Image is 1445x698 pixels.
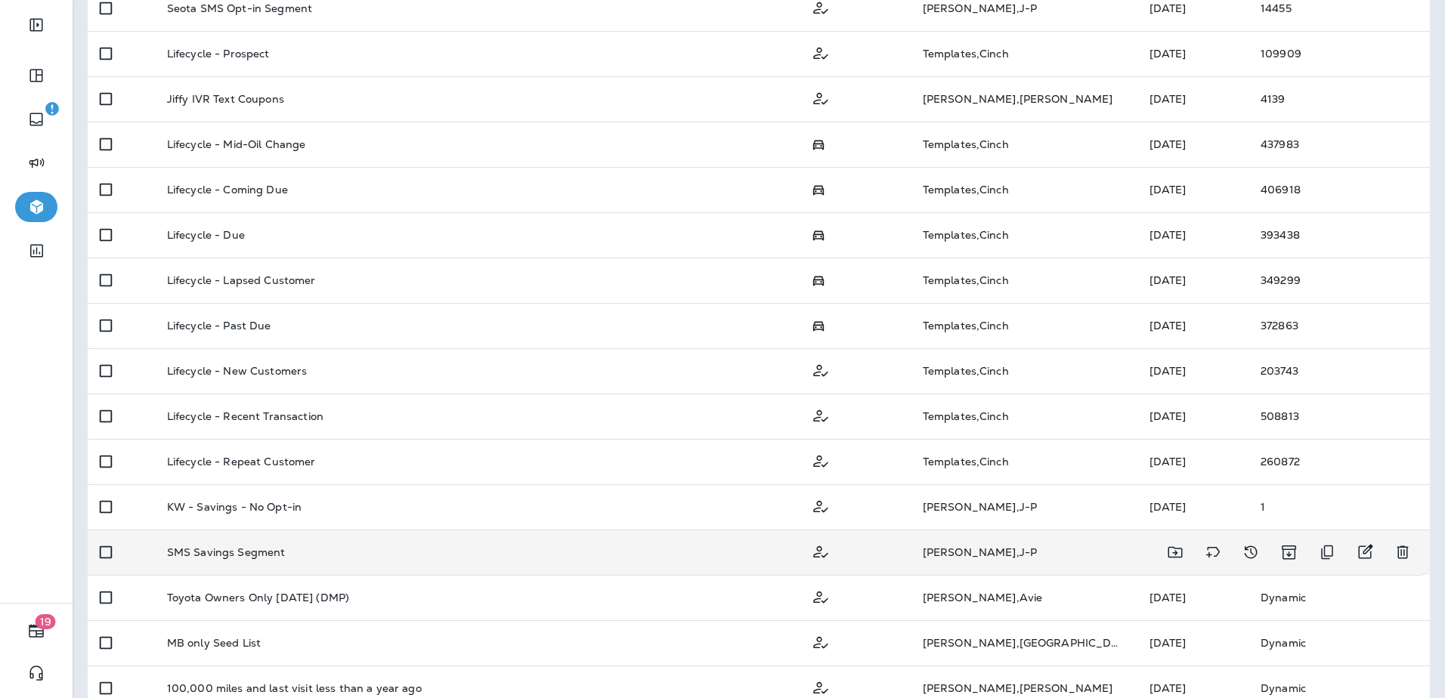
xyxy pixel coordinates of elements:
td: Templates , Cinch [911,303,1137,348]
p: Lifecycle - Past Due [167,320,271,332]
button: Move to folder [1160,537,1190,567]
td: [PERSON_NAME] , J-P [911,484,1137,530]
td: [DATE] [1137,530,1249,575]
td: [DATE] [1137,394,1249,439]
td: [DATE] [1137,31,1249,76]
td: Templates , Cinch [911,258,1137,303]
span: Customer Only [811,635,831,648]
td: Templates , Cinch [911,122,1137,167]
td: 4139 [1249,76,1430,122]
p: Lifecycle - New Customers [167,365,308,377]
span: Customer Only [811,680,831,693]
p: Jiffy IVR Text Coupons [167,93,284,105]
td: [DATE] [1137,439,1249,484]
p: Toyota Owners Only [DATE] (DMP) [167,591,349,604]
td: 508813 [1249,394,1430,439]
span: Customer Only [811,45,831,59]
p: Lifecycle - Due [167,229,245,241]
button: Add tags [1198,537,1228,567]
span: 19 [36,614,56,629]
span: Customer Only [811,363,831,376]
td: 109909 [1249,31,1430,76]
td: [PERSON_NAME] , [PERSON_NAME] [911,76,1137,122]
td: Dynamic [1249,620,1430,666]
td: 203743 [1249,348,1430,394]
p: Lifecycle - Lapsed Customer [167,274,316,286]
button: Archive [1273,537,1304,567]
td: Templates , Cinch [911,348,1137,394]
button: View Changelog [1236,537,1266,567]
td: [DATE] [1137,76,1249,122]
td: 393438 [1249,212,1430,258]
span: Customer Only [811,544,831,557]
span: Possession [811,273,826,286]
p: Lifecycle - Repeat Customer [167,456,316,468]
td: [PERSON_NAME] , Avie [911,575,1137,620]
td: [DATE] [1137,122,1249,167]
td: [DATE] [1137,167,1249,212]
p: Lifecycle - Coming Due [167,184,288,196]
td: 406918 [1249,167,1430,212]
p: 100,000 miles and last visit less than a year ago [167,682,422,694]
span: Possession [811,137,826,150]
td: [DATE] [1137,348,1249,394]
button: Expand Sidebar [15,10,57,40]
td: 349299 [1249,258,1430,303]
td: [DATE] [1137,484,1249,530]
td: [DATE] [1137,620,1249,666]
td: 1 [1249,484,1430,530]
p: Lifecycle - Recent Transaction [167,410,323,422]
p: KW - Savings - No Opt-in [167,501,302,513]
span: Possession [811,182,826,196]
td: [DATE] [1137,258,1249,303]
td: [PERSON_NAME] , J-P [911,530,1137,575]
td: Dynamic [1249,575,1430,620]
td: [DATE] [1137,212,1249,258]
span: Customer Only [811,499,831,512]
td: 372863 [1249,303,1430,348]
td: 437983 [1249,122,1430,167]
span: Customer Only [811,91,831,104]
p: MB only Seed List [167,637,261,649]
td: Templates , Cinch [911,31,1137,76]
span: Customer Only [811,408,831,422]
p: Seota SMS Opt-in Segment [167,2,312,14]
p: Lifecycle - Prospect [167,48,270,60]
span: Customer Only [811,589,831,603]
span: Customer Only [811,453,831,467]
span: Possession [811,227,826,241]
button: Duplicate Segment [1312,537,1342,567]
td: 260872 [1249,439,1430,484]
p: Lifecycle - Mid-Oil Change [167,138,306,150]
td: Templates , Cinch [911,394,1137,439]
td: Templates , Cinch [911,167,1137,212]
td: [DATE] [1137,303,1249,348]
button: Edit [1350,537,1380,567]
button: 19 [15,616,57,646]
td: [DATE] [1137,575,1249,620]
span: Possession [811,318,826,332]
button: Delete [1388,537,1418,567]
p: SMS Savings Segment [167,546,286,558]
td: Templates , Cinch [911,439,1137,484]
td: Templates , Cinch [911,212,1137,258]
td: [PERSON_NAME] , [GEOGRAPHIC_DATA] [911,620,1137,666]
